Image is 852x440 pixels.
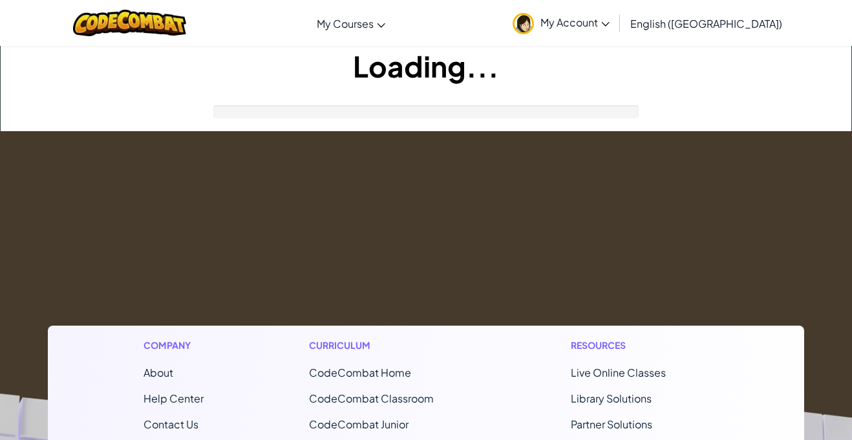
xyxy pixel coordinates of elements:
h1: Curriculum [309,339,465,352]
a: Live Online Classes [571,366,666,379]
a: My Account [506,3,616,43]
a: Help Center [144,392,204,405]
a: CodeCombat Junior [309,417,409,431]
a: Library Solutions [571,392,652,405]
span: CodeCombat Home [309,366,411,379]
span: Contact Us [144,417,198,431]
span: My Account [540,16,610,29]
a: English ([GEOGRAPHIC_DATA]) [624,6,789,41]
a: My Courses [310,6,392,41]
img: avatar [513,13,534,34]
h1: Company [144,339,204,352]
span: My Courses [317,17,374,30]
a: CodeCombat Classroom [309,392,434,405]
img: CodeCombat logo [73,10,186,36]
h1: Resources [571,339,708,352]
a: About [144,366,173,379]
a: Partner Solutions [571,417,652,431]
h1: Loading... [1,46,851,86]
span: English ([GEOGRAPHIC_DATA]) [630,17,782,30]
